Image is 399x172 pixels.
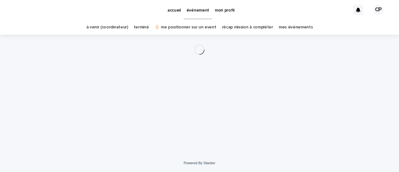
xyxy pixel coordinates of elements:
[12,4,73,16] img: Ls34BcGeRexTGTNfXpUC
[134,20,149,35] a: terminé
[86,20,128,35] a: à venir (coordinateur)
[184,161,215,165] a: Powered By Stacker
[155,20,216,35] a: ✋🏻 me positionner sur un event
[222,20,273,35] a: récap mission à compléter
[373,5,383,15] div: CP
[279,20,313,35] a: mes événements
